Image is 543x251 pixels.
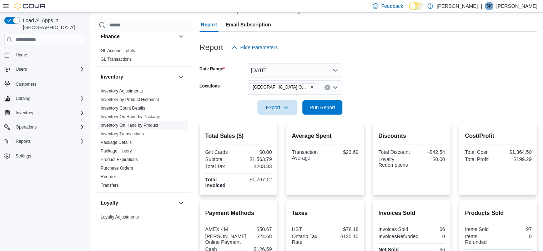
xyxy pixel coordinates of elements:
[13,94,85,103] span: Catalog
[302,100,342,115] button: Run Report
[101,183,119,188] a: Transfers
[381,2,403,10] span: Feedback
[101,131,144,136] a: Inventory Transactions
[101,214,139,220] span: Loyalty Adjustments
[247,63,342,77] button: [DATE]
[205,209,272,217] h2: Payment Methods
[16,96,30,101] span: Catalog
[101,88,143,94] span: Inventory Adjustments
[13,109,36,117] button: Inventory
[16,153,31,159] span: Settings
[1,122,88,132] button: Operations
[101,33,175,40] button: Finance
[205,149,237,155] div: Gift Cards
[13,65,30,74] button: Users
[257,100,297,115] button: Export
[485,2,493,10] div: Sam Kochany
[205,226,237,232] div: AMEX - M
[292,226,323,232] div: HST
[205,164,237,169] div: Total Tax
[13,109,85,117] span: Inventory
[101,97,159,102] span: Inventory by Product Historical
[101,148,132,154] span: Package History
[465,132,532,140] h2: Cost/Profit
[14,2,46,10] img: Cova
[101,73,123,80] h3: Inventory
[325,85,330,90] button: Clear input
[16,66,27,72] span: Users
[500,234,532,239] div: 0
[101,199,118,206] h3: Loyalty
[101,48,135,53] a: GL Account Totals
[200,43,223,52] h3: Report
[500,156,532,162] div: $199.29
[378,149,410,155] div: Total Discount
[1,79,88,89] button: Customers
[101,89,143,94] a: Inventory Adjustments
[101,215,139,220] a: Loyalty Adjustments
[226,17,271,32] span: Email Subscription
[1,94,88,104] button: Catalog
[500,226,532,232] div: 97
[101,56,132,62] span: GL Transactions
[13,123,85,131] span: Operations
[465,209,532,217] h2: Products Sold
[101,140,132,145] a: Package Details
[177,72,185,81] button: Inventory
[378,132,445,140] h2: Discounts
[16,81,36,87] span: Customers
[205,177,226,188] strong: Total Invoiced
[240,156,272,162] div: $1,563.79
[101,157,138,162] a: Product Expirations
[205,132,272,140] h2: Total Sales ($)
[1,108,88,118] button: Inventory
[101,48,135,54] span: GL Account Totals
[1,50,88,60] button: Home
[465,226,497,232] div: Items Sold
[13,79,85,88] span: Customers
[101,106,145,111] a: Inventory Count Details
[20,17,85,31] span: Load All Apps in [GEOGRAPHIC_DATA]
[327,226,358,232] div: $78.18
[177,199,185,207] button: Loyalty
[101,33,120,40] h3: Finance
[177,32,185,41] button: Finance
[413,149,445,155] div: -$42.54
[200,66,225,72] label: Date Range
[13,94,33,103] button: Catalog
[101,157,138,162] span: Product Expirations
[262,100,293,115] span: Export
[16,110,33,116] span: Inventory
[101,149,132,154] a: Package History
[101,174,116,179] a: Reorder
[378,234,418,239] div: InvoicesRefunded
[378,156,410,168] div: Loyalty Redemptions
[13,50,85,59] span: Home
[292,132,358,140] h2: Average Spent
[240,149,272,155] div: $0.00
[253,84,308,91] span: [GEOGRAPHIC_DATA] Outpost
[378,209,445,217] h2: Invoices Sold
[200,83,220,89] label: Locations
[13,51,30,59] a: Home
[310,104,335,111] span: Run Report
[101,114,160,120] span: Inventory On Hand by Package
[378,226,410,232] div: Invoices Sold
[292,234,323,245] div: Ontario Tax Rate
[13,151,85,160] span: Settings
[292,149,323,161] div: Transaction Average
[13,137,85,146] span: Reports
[101,73,175,80] button: Inventory
[1,151,88,161] button: Settings
[95,87,191,192] div: Inventory
[13,80,39,89] a: Customers
[500,149,532,155] div: $1,364.50
[16,139,31,144] span: Reports
[327,234,358,239] div: $125.15
[16,124,37,130] span: Operations
[249,234,272,239] div: $24.68
[250,83,317,91] span: Fort York Outpost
